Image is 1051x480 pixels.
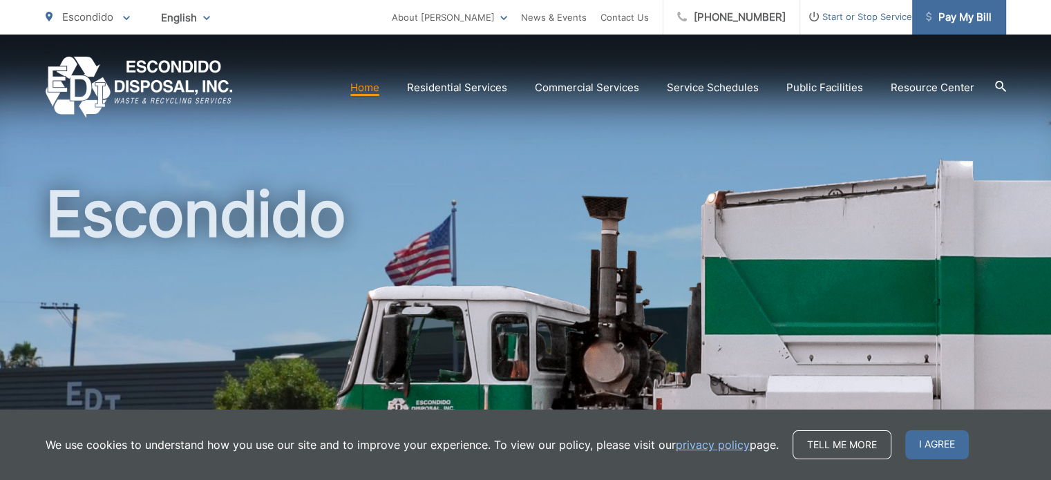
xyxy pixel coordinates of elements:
[676,436,750,453] a: privacy policy
[350,79,379,96] a: Home
[62,10,113,23] span: Escondido
[891,79,974,96] a: Resource Center
[786,79,863,96] a: Public Facilities
[600,9,649,26] a: Contact Us
[793,430,891,459] a: Tell me more
[926,9,992,26] span: Pay My Bill
[535,79,639,96] a: Commercial Services
[521,9,587,26] a: News & Events
[905,430,969,459] span: I agree
[151,6,220,30] span: English
[407,79,507,96] a: Residential Services
[46,57,233,118] a: EDCD logo. Return to the homepage.
[392,9,507,26] a: About [PERSON_NAME]
[46,436,779,453] p: We use cookies to understand how you use our site and to improve your experience. To view our pol...
[667,79,759,96] a: Service Schedules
